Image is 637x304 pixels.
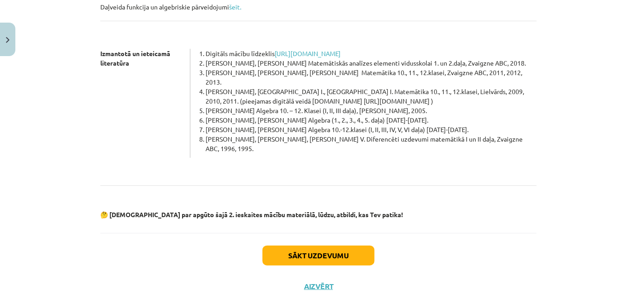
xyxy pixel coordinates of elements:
[206,68,537,87] li: [PERSON_NAME], [PERSON_NAME], [PERSON_NAME] Matemātika 10., 11., 12.klasei, Zvaigzne ABC, 2011, 2...
[206,125,537,134] li: [PERSON_NAME], [PERSON_NAME] Algebra 10.-12.klasei (I, II, III, IV, V, VI daļa) [DATE]-[DATE].
[206,58,537,68] li: [PERSON_NAME], [PERSON_NAME] Matemātiskās analīzes elementi vidusskolai 1. un 2.daļa, Zvaigzne AB...
[109,210,404,218] strong: [DEMOGRAPHIC_DATA] par apgūto šajā 2. ieskaites mācību materiālā, lūdzu, atbildi, kas Tev patika!
[100,49,170,67] strong: Izmantotā un ieteicamā literatūra
[206,106,537,115] li: [PERSON_NAME] Algebra 10. – 12. Klasei (I, II, III daļa), [PERSON_NAME], 2005.
[275,49,341,57] a: [URL][DOMAIN_NAME]
[100,210,537,219] p: 🤔
[301,282,336,291] button: Aizvērt
[206,134,537,153] li: [PERSON_NAME], [PERSON_NAME], [PERSON_NAME] V. Diferencēti uzdevumi matemātikā I un II daļa, Zvai...
[206,49,537,58] li: Digitāls mācību līdzeklis
[229,3,241,11] a: šeit.
[100,2,537,12] p: Daļveida funkcija un algebriskie pārveidojumi
[206,87,537,106] li: [PERSON_NAME], [GEOGRAPHIC_DATA] I., [GEOGRAPHIC_DATA] I. Matemātika 10., 11., 12.klasei, Lielvār...
[262,246,375,266] button: Sākt uzdevumu
[206,115,537,125] li: [PERSON_NAME], [PERSON_NAME] Algebra (1., 2., 3., 4., 5. daļa) [DATE]-[DATE].
[6,37,9,43] img: icon-close-lesson-0947bae3869378f0d4975bcd49f059093ad1ed9edebbc8119c70593378902aed.svg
